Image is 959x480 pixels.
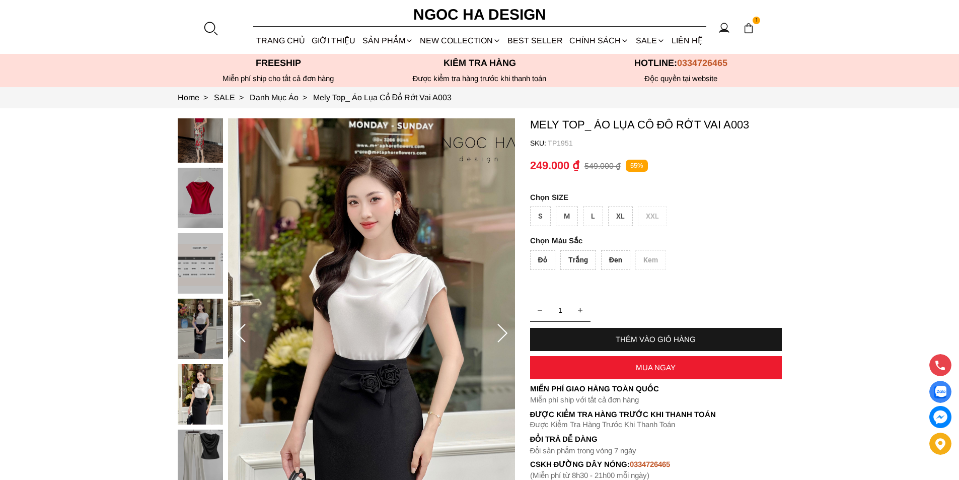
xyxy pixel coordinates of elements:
[560,250,596,270] div: Trắng
[530,420,782,429] p: Được Kiểm Tra Hàng Trước Khi Thanh Toán
[601,250,630,270] div: Đen
[530,410,782,419] p: Được Kiểm Tra Hàng Trước Khi Thanh Toán
[530,395,639,404] font: Miễn phí ship với tất cả đơn hàng
[214,93,250,102] a: Link to SALE
[530,159,579,172] p: 249.000 ₫
[178,364,223,425] img: Mely Top_ Áo Lụa Cổ Đổ Rớt Vai A003_mini_6
[299,93,311,102] span: >
[178,233,223,294] img: Mely Top_ Áo Lụa Cổ Đổ Rớt Vai A003_mini_4
[556,207,578,226] div: M
[583,207,603,226] div: L
[404,3,555,27] a: Ngoc Ha Design
[530,207,551,226] div: S
[178,93,214,102] a: Link to Home
[178,74,379,83] div: Miễn phí ship cho tất cả đơn hàng
[668,27,706,54] a: LIÊN HỆ
[530,446,637,455] font: Đổi sản phẩm trong vòng 7 ngày
[530,300,591,320] input: Quantity input
[178,168,223,228] img: Mely Top_ Áo Lụa Cổ Đổ Rớt Vai A003_mini_3
[178,58,379,68] p: Freeship
[580,74,782,83] h6: Độc quyền tại website
[548,139,782,147] p: TP1951
[743,23,754,34] img: img-CART-ICON-ksit0nf1
[235,93,248,102] span: >
[929,406,951,428] a: messenger
[530,471,649,479] font: (Miễn phí từ 8h30 - 21h00 mỗi ngày)
[250,93,313,102] a: Link to Danh Mục Áo
[530,384,659,393] font: Miễn phí giao hàng toàn quốc
[580,58,782,68] p: Hotline:
[566,27,632,54] div: Chính sách
[630,460,670,468] font: 0334726465
[359,27,416,54] div: SẢN PHẨM
[178,102,223,163] img: Mely Top_ Áo Lụa Cổ Đổ Rớt Vai A003_mini_2
[608,207,633,226] div: XL
[444,58,516,68] font: Kiểm tra hàng
[934,386,946,398] img: Display image
[416,27,504,54] a: NEW COLLECTION
[929,381,951,403] a: Display image
[504,27,566,54] a: BEST SELLER
[584,161,621,171] p: 549.000 ₫
[199,93,212,102] span: >
[530,460,630,468] font: cskh đường dây nóng:
[530,193,782,201] p: SIZE
[626,160,648,172] p: 55%
[313,93,452,102] a: Link to Mely Top_ Áo Lụa Cổ Đổ Rớt Vai A003
[178,299,223,359] img: Mely Top_ Áo Lụa Cổ Đổ Rớt Vai A003_mini_5
[530,250,555,270] div: Đỏ
[677,58,727,68] span: 0334726465
[530,435,782,443] h6: Đổi trả dễ dàng
[753,17,761,25] span: 1
[379,74,580,83] p: Được kiểm tra hàng trước khi thanh toán
[632,27,668,54] a: SALE
[530,236,754,245] p: Màu Sắc
[530,363,782,372] div: MUA NGAY
[530,118,782,131] p: Mely Top_ Áo Lụa Cổ Đổ Rớt Vai A003
[253,27,309,54] a: TRANG CHỦ
[309,27,359,54] a: GIỚI THIỆU
[530,139,548,147] h6: SKU:
[530,335,782,344] div: THÊM VÀO GIỎ HÀNG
